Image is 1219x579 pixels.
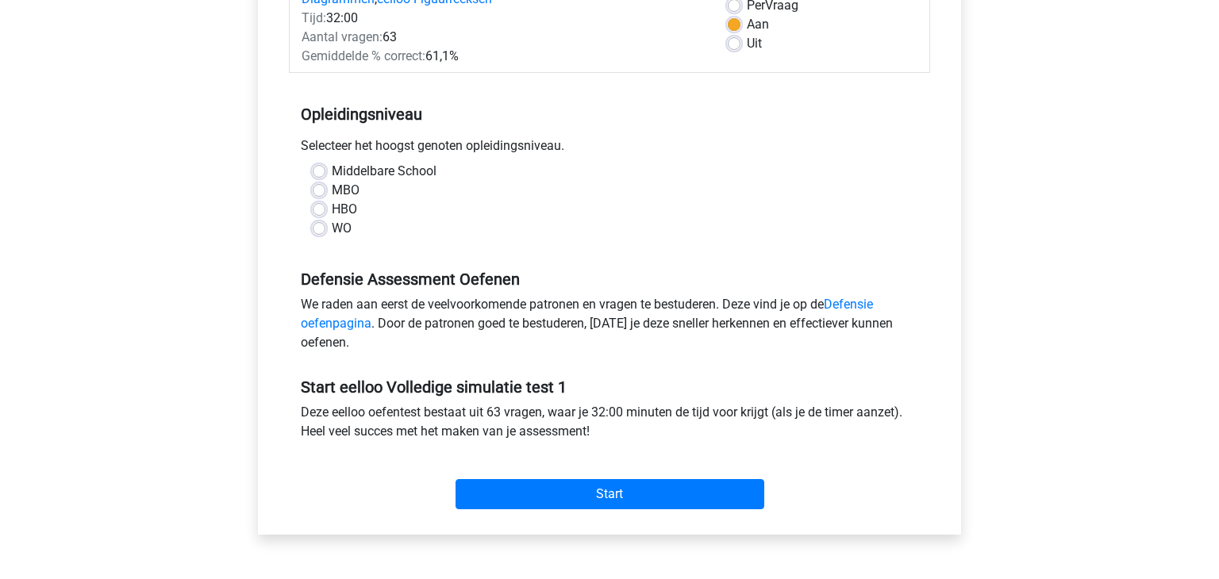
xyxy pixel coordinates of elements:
div: Deze eelloo oefentest bestaat uit 63 vragen, waar je 32:00 minuten de tijd voor krijgt (als je de... [289,403,930,447]
div: 32:00 [290,9,716,28]
input: Start [456,479,764,509]
span: Aantal vragen: [302,29,383,44]
span: Gemiddelde % correct: [302,48,425,63]
label: MBO [332,181,360,200]
div: 63 [290,28,716,47]
h5: Opleidingsniveau [301,98,918,130]
div: We raden aan eerst de veelvoorkomende patronen en vragen te bestuderen. Deze vind je op de . Door... [289,295,930,359]
label: WO [332,219,352,238]
label: Uit [747,34,762,53]
label: Middelbare School [332,162,436,181]
h5: Start eelloo Volledige simulatie test 1 [301,378,918,397]
label: HBO [332,200,357,219]
div: Selecteer het hoogst genoten opleidingsniveau. [289,136,930,162]
div: 61,1% [290,47,716,66]
label: Aan [747,15,769,34]
span: Tijd: [302,10,326,25]
h5: Defensie Assessment Oefenen [301,270,918,289]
